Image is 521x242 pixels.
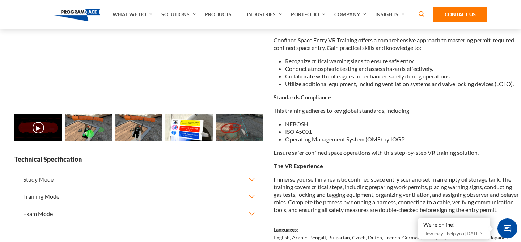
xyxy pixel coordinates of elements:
li: Collaborate with colleagues for enhanced safety during operations. [285,72,521,80]
p: Confined Space Entry VR Training offers a comprehensive approach to mastering permit-required con... [274,36,521,51]
li: NEBOSH [285,120,521,128]
li: Recognize critical warning signs to ensure safe entry. [285,57,521,65]
p: This training adheres to key global standards, including: [274,107,521,114]
p: Immerse yourself in a realistic confined space entry scenario set in an empty oil storage tank. T... [274,175,521,213]
img: Confined Space VR Training - Video 0 [14,114,62,141]
button: Study Mode [14,171,262,188]
button: Exam Mode [14,205,262,222]
img: Confined Space VR Training - Preview 4 [216,114,263,141]
p: The VR Experience [274,162,521,170]
li: ISO 45001 [285,128,521,135]
p: Standards Compliance [274,93,521,101]
strong: Technical Specification [14,155,262,164]
p: Ensure safer confined space operations with this step-by-step VR training solution. [274,149,521,156]
li: Conduct atmospheric testing and assess hazards effectively. [285,65,521,72]
div: We're online! [423,221,485,229]
button: ▶ [33,122,44,133]
a: Contact Us [433,7,487,22]
img: Confined Space VR Training - Preview 2 [115,114,162,141]
li: Operating Management System (OMS) by IOGP [285,135,521,143]
img: Confined Space VR Training - Preview 3 [165,114,213,141]
span: Chat Widget [497,218,517,238]
strong: Languages: [274,226,298,233]
p: How may I help you [DATE]? [423,229,485,238]
img: Confined Space VR Training - Preview 1 [65,114,112,141]
button: Training Mode [14,188,262,205]
li: Utilize additional equipment, including ventilation systems and valve locking devices (LOTO). [285,80,521,88]
img: Program-Ace [54,9,100,21]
